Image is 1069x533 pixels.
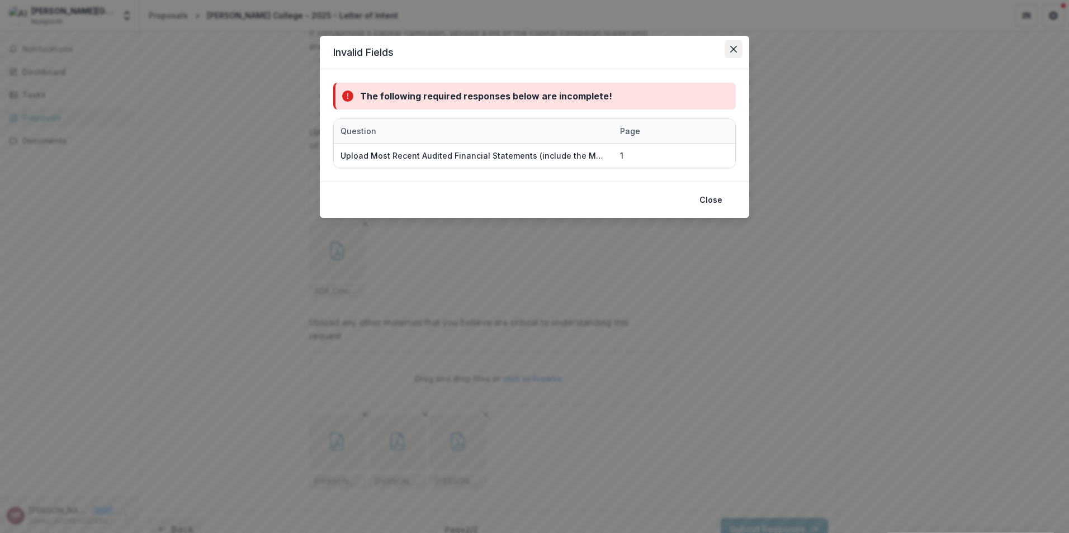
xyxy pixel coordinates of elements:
[613,119,669,143] div: Page
[613,125,647,137] div: Page
[725,40,742,58] button: Close
[340,150,607,161] div: Upload Most Recent Audited Financial Statements (include the Management Letter)
[693,191,729,209] button: Close
[620,150,623,161] div: 1
[334,119,613,143] div: Question
[320,36,749,69] header: Invalid Fields
[360,89,612,103] div: The following required responses below are incomplete!
[334,125,383,137] div: Question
